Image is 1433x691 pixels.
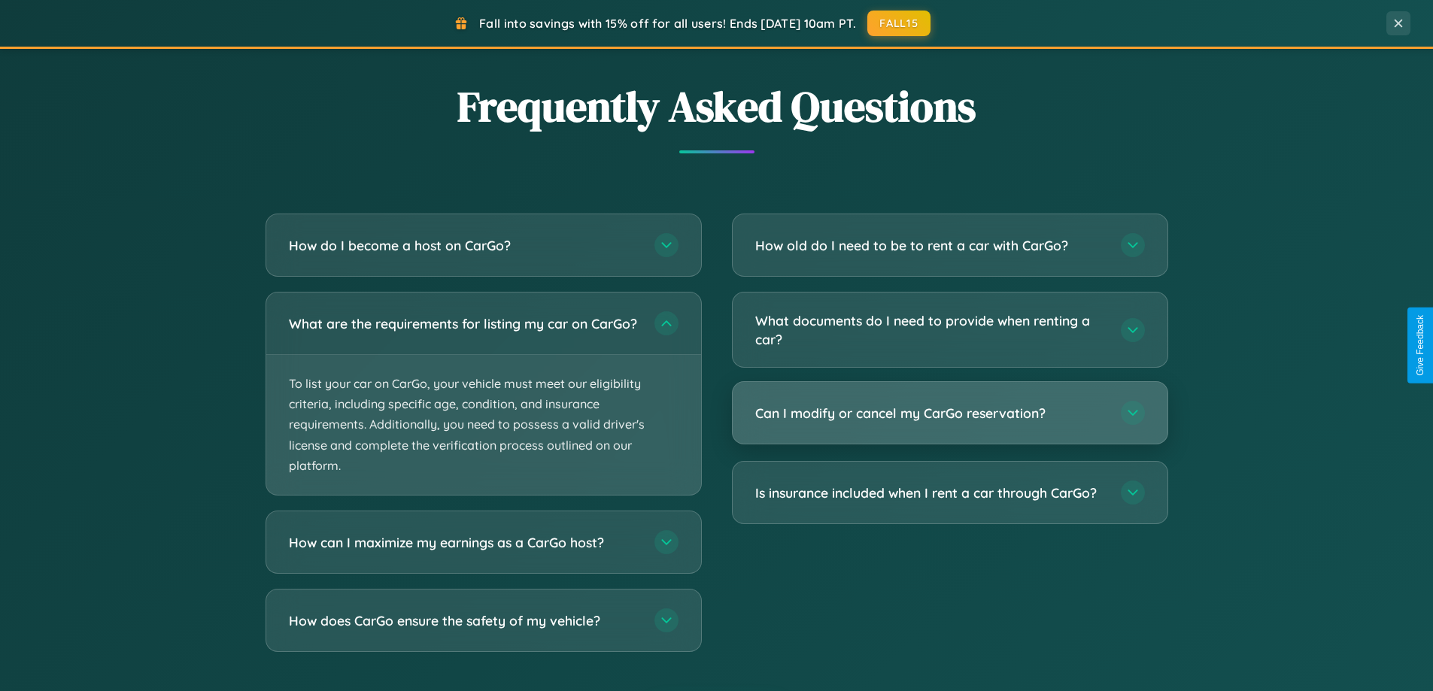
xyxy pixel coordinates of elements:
h3: How do I become a host on CarGo? [289,236,639,255]
h3: Can I modify or cancel my CarGo reservation? [755,404,1106,423]
h2: Frequently Asked Questions [266,77,1168,135]
h3: What are the requirements for listing my car on CarGo? [289,314,639,333]
h3: Is insurance included when I rent a car through CarGo? [755,483,1106,502]
h3: How old do I need to be to rent a car with CarGo? [755,236,1106,255]
h3: How can I maximize my earnings as a CarGo host? [289,533,639,552]
p: To list your car on CarGo, your vehicle must meet our eligibility criteria, including specific ag... [266,355,701,495]
span: Fall into savings with 15% off for all users! Ends [DATE] 10am PT. [479,16,856,31]
div: Give Feedback [1415,315,1425,376]
h3: What documents do I need to provide when renting a car? [755,311,1106,348]
h3: How does CarGo ensure the safety of my vehicle? [289,611,639,630]
button: FALL15 [867,11,931,36]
